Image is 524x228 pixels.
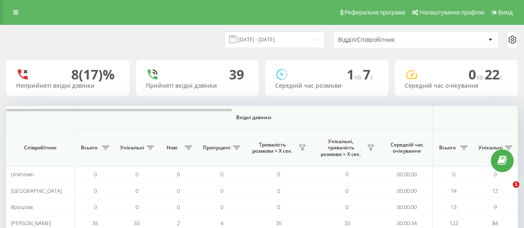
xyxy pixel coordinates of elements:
iframe: Intercom live chat [496,181,516,201]
span: Реферальна програма [345,9,406,16]
div: Відділ/Співробітник [338,36,437,43]
span: 35 [92,219,98,227]
span: Unknown [11,170,34,178]
span: c [370,72,374,82]
span: 0 [277,170,280,178]
span: 0 [345,203,348,211]
span: 13 [451,203,456,211]
span: 14 [451,187,456,194]
span: 122 [449,219,458,227]
div: 8 (17)% [71,67,115,82]
span: 84 [492,219,498,227]
span: Вхідні дзвінки [96,114,411,121]
span: [GEOGRAPHIC_DATA] [11,187,62,194]
span: 0 [177,170,180,178]
span: 1 [513,181,519,188]
span: 0 [135,203,138,211]
span: Нові [162,144,182,151]
span: Вихід [498,9,513,16]
span: Тривалість розмови > Х сек. [249,142,296,154]
span: Середній час очікування [387,142,426,154]
span: 0 [452,170,455,178]
span: 0 [135,187,138,194]
span: хв [476,72,485,82]
span: Налаштування профілю [420,9,484,16]
span: 35 [276,219,282,227]
span: 0 [94,170,97,178]
span: хв [354,72,363,82]
td: 00:00:00 [381,166,433,182]
span: 0 [220,187,223,194]
span: 0 [177,203,180,211]
span: 9 [494,203,497,211]
span: 0 [177,187,180,194]
span: 0 [135,170,138,178]
div: Середній час розмови [275,82,379,89]
span: Співробітник [13,144,67,151]
td: 00:00:00 [381,199,433,215]
div: Неприйняті вхідні дзвінки [16,82,120,89]
span: 7 [363,65,374,83]
span: Пропущені [203,144,230,151]
span: 0 [345,187,348,194]
span: 0 [94,187,97,194]
span: 2 [177,219,180,227]
span: 0 [220,170,223,178]
span: Всього [79,144,99,151]
span: 12 [492,187,498,194]
span: 0 [277,187,280,194]
span: 0 [220,203,223,211]
span: 22 [485,65,503,83]
span: 0 [277,203,280,211]
span: 33 [134,219,140,227]
span: 33 [344,219,350,227]
span: 1 [347,65,363,83]
div: 39 [229,67,244,82]
span: Унікальні [120,144,144,151]
div: Прийняті вхідні дзвінки [146,82,249,89]
span: 4 [220,219,223,227]
span: 0 [468,65,485,83]
span: c [500,72,503,82]
span: Унікальні, тривалість розмови > Х сек. [317,138,365,158]
span: Унікальні [478,144,502,151]
div: Середній час очікування [405,82,508,89]
span: [PERSON_NAME] [11,219,51,227]
span: Вроцлав [11,203,33,211]
span: Всього [437,144,458,151]
span: 0 [494,170,497,178]
span: 0 [345,170,348,178]
span: 0 [94,203,97,211]
td: 00:00:00 [381,182,433,199]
